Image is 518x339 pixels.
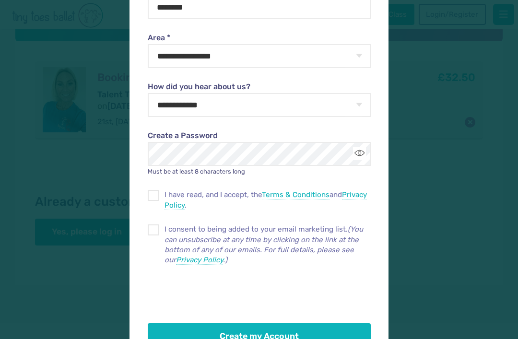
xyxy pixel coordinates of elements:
small: Must be at least 8 characters long [148,168,245,175]
a: Terms & Conditions [262,190,330,199]
a: Privacy Policy [176,256,223,265]
label: How did you hear about us? [148,82,370,92]
label: Create a Password [148,130,370,141]
button: Toggle password visibility [353,147,366,160]
span: I have read, and I accept, the and . [165,190,371,210]
p: I consent to being added to your email marketing list. [165,224,371,265]
a: Privacy Policy [165,190,367,210]
label: Area * [148,33,370,43]
iframe: reCAPTCHA [148,275,294,313]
